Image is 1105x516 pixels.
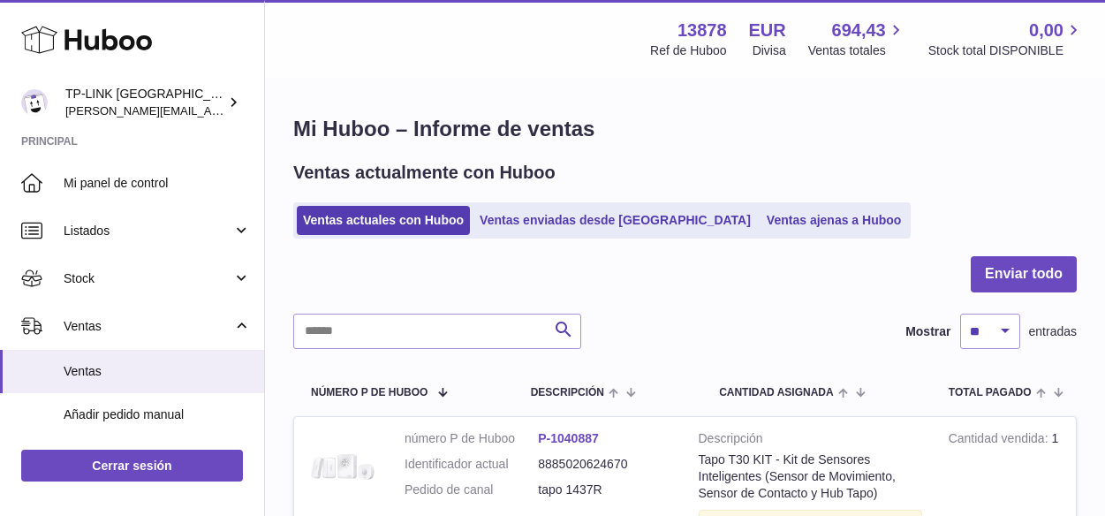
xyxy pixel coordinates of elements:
button: Enviar todo [971,256,1077,292]
dd: 8885020624670 [538,456,671,473]
span: 0,00 [1029,19,1063,42]
span: [PERSON_NAME][EMAIL_ADDRESS][DOMAIN_NAME] [65,103,354,118]
span: Ventas totales [808,42,906,59]
span: Ventas [64,363,251,380]
a: 0,00 Stock total DISPONIBLE [928,19,1084,59]
strong: Descripción [699,430,922,451]
h1: Mi Huboo – Informe de ventas [293,115,1077,143]
a: 694,43 Ventas totales [808,19,906,59]
span: 694,43 [832,19,886,42]
span: Ventas [64,318,232,335]
div: Tapo T30 KIT - Kit de Sensores Inteligentes (Sensor de Movimiento, Sensor de Contacto y Hub Tapo) [699,451,922,502]
span: entradas [1029,323,1077,340]
div: Ref de Huboo [650,42,726,59]
a: Ventas actuales con Huboo [297,206,470,235]
dt: Pedido de canal [405,482,538,498]
span: Listados [64,223,232,239]
span: Añadir pedido manual [64,406,251,423]
span: número P de Huboo [311,387,428,398]
span: Total pagado [949,387,1032,398]
dd: tapo 1437R [538,482,671,498]
a: Cerrar sesión [21,450,243,482]
span: Cantidad ASIGNADA [719,387,834,398]
img: Tapo-T30-KitHubTapo_sensordecontactoydemovimiento01.jpg [307,430,378,501]
a: P-1040887 [538,431,599,445]
dt: Identificador actual [405,456,538,473]
strong: EUR [749,19,786,42]
span: Descripción [531,387,604,398]
div: Divisa [753,42,786,59]
span: Mi panel de control [64,175,251,192]
a: Ventas enviadas desde [GEOGRAPHIC_DATA] [473,206,757,235]
dt: número P de Huboo [405,430,538,447]
img: celia.yan@tp-link.com [21,89,48,116]
h2: Ventas actualmente con Huboo [293,161,556,185]
a: Ventas ajenas a Huboo [761,206,908,235]
label: Mostrar [905,323,950,340]
strong: Cantidad vendida [949,431,1052,450]
span: Stock [64,270,232,287]
strong: 13878 [677,19,727,42]
span: Stock total DISPONIBLE [928,42,1084,59]
div: TP-LINK [GEOGRAPHIC_DATA], SOCIEDAD LIMITADA [65,86,224,119]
